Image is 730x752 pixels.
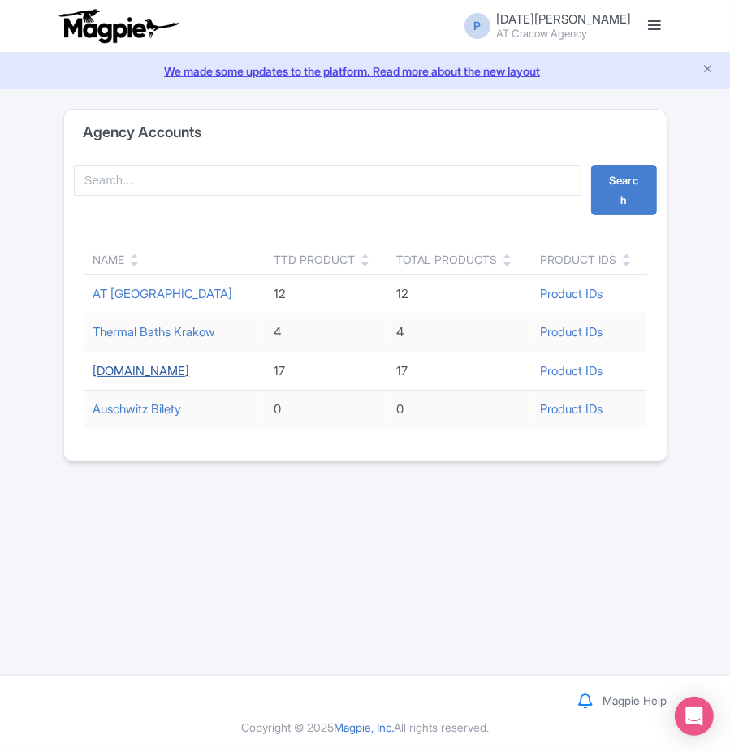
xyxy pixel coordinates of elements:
input: Search... [74,165,582,196]
td: 4 [264,313,386,352]
span: Magpie, Inc. [334,720,394,734]
h4: Agency Accounts [84,124,202,140]
a: Thermal Baths Krakow [93,324,216,339]
a: [DOMAIN_NAME] [93,363,190,378]
a: Magpie Help [603,694,667,707]
td: 17 [264,352,386,391]
td: 12 [264,274,386,313]
div: Copyright © 2025 All rights reserved. [54,719,677,736]
a: P [DATE][PERSON_NAME] AT Cracow Agency [455,13,632,39]
div: Name [93,251,125,268]
button: Search [591,165,656,215]
a: Product IDs [540,286,603,301]
td: 4 [387,313,530,352]
button: Close announcement [702,61,714,80]
a: We made some updates to the platform. Read more about the new layout [10,63,720,80]
div: Open Intercom Messenger [675,697,714,736]
span: P [464,13,490,39]
div: Product IDs [540,251,616,268]
a: Product IDs [540,324,603,339]
a: Product IDs [540,401,603,417]
span: [DATE][PERSON_NAME] [497,11,632,27]
td: 17 [387,352,530,391]
a: Auschwitz Bilety [93,401,182,417]
td: 12 [387,274,530,313]
small: AT Cracow Agency [497,28,632,39]
td: 0 [387,391,530,429]
div: Total Products [396,251,497,268]
a: AT [GEOGRAPHIC_DATA] [93,286,233,301]
img: logo-ab69f6fb50320c5b225c76a69d11143b.png [55,8,181,44]
div: TTD Product [274,251,355,268]
td: 0 [264,391,386,429]
a: Product IDs [540,363,603,378]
